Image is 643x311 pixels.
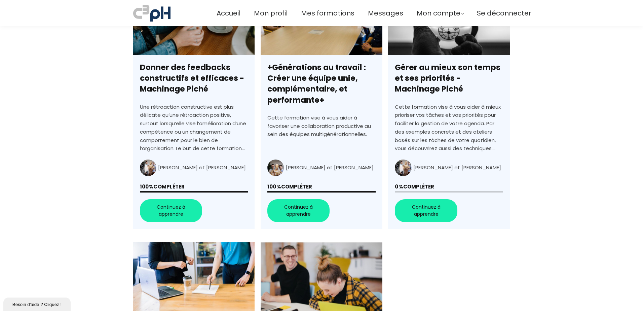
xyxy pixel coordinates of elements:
[133,3,171,23] img: a70bc7685e0efc0bd0b04b3506828469.jpeg
[301,8,354,19] a: Mes formations
[3,296,72,311] iframe: chat widget
[254,8,288,19] a: Mon profil
[217,8,240,19] a: Accueil
[368,8,403,19] a: Messages
[477,8,531,19] a: Se déconnecter
[417,8,460,19] span: Mon compte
